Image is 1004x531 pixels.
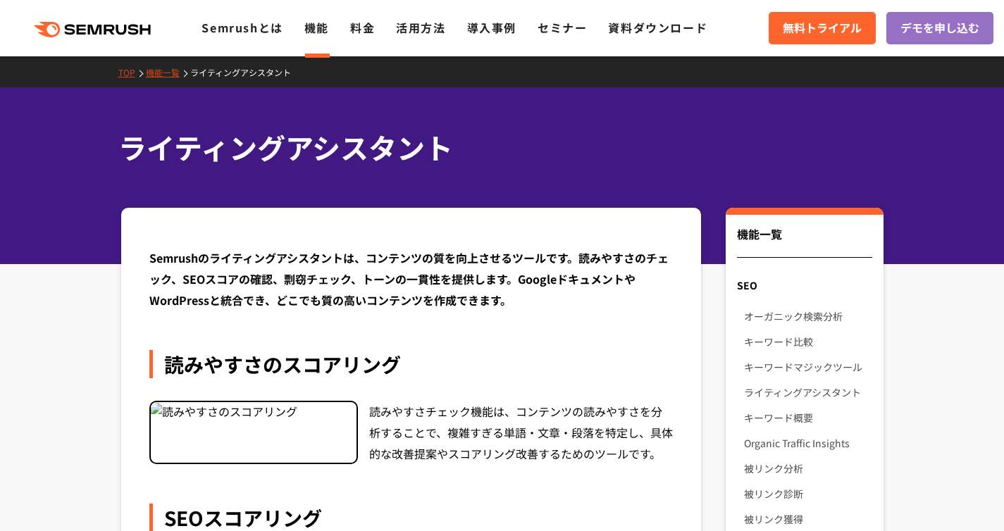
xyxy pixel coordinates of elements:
[151,403,297,421] img: 読みやすさのスコアリング
[118,66,146,78] a: TOP
[744,380,872,405] a: ライティングアシスタント
[396,19,445,36] a: 活用方法
[149,247,674,311] div: Semrushのライティングアシスタントは、コンテンツの質を向上させるツールです。読みやすさのチェック、SEOスコアの確認、剽窃チェック、トーンの一貫性を提供します。GoogleドキュメントやW...
[744,405,872,430] a: キーワード概要
[467,19,516,36] a: 導入事例
[744,354,872,380] a: キーワードマジックツール
[118,127,872,168] h1: ライティングアシスタント
[146,66,190,78] a: 機能一覧
[769,12,876,44] a: 無料トライアル
[304,19,329,36] a: 機能
[744,481,872,506] a: 被リンク診断
[369,401,674,464] div: 読みやすさチェック機能は、コンテンツの読みやすさを分析することで、複雑すぎる単語・文章・段落を特定し、具体的な改善提案やスコアリング改善するためのツールです。
[538,19,587,36] a: セミナー
[783,19,862,37] span: 無料トライアル
[726,273,883,298] div: SEO
[744,304,872,329] a: オーガニック検索分析
[744,456,872,481] a: 被リンク分析
[202,19,283,36] a: Semrushとは
[886,12,993,44] a: デモを申し込む
[744,329,872,354] a: キーワード比較
[350,19,375,36] a: 料金
[737,225,872,258] div: 機能一覧
[149,350,674,378] div: 読みやすさのスコアリング
[744,430,872,456] a: Organic Traffic Insights
[190,66,302,78] a: ライティングアシスタント
[608,19,707,36] a: 資料ダウンロード
[900,19,979,37] span: デモを申し込む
